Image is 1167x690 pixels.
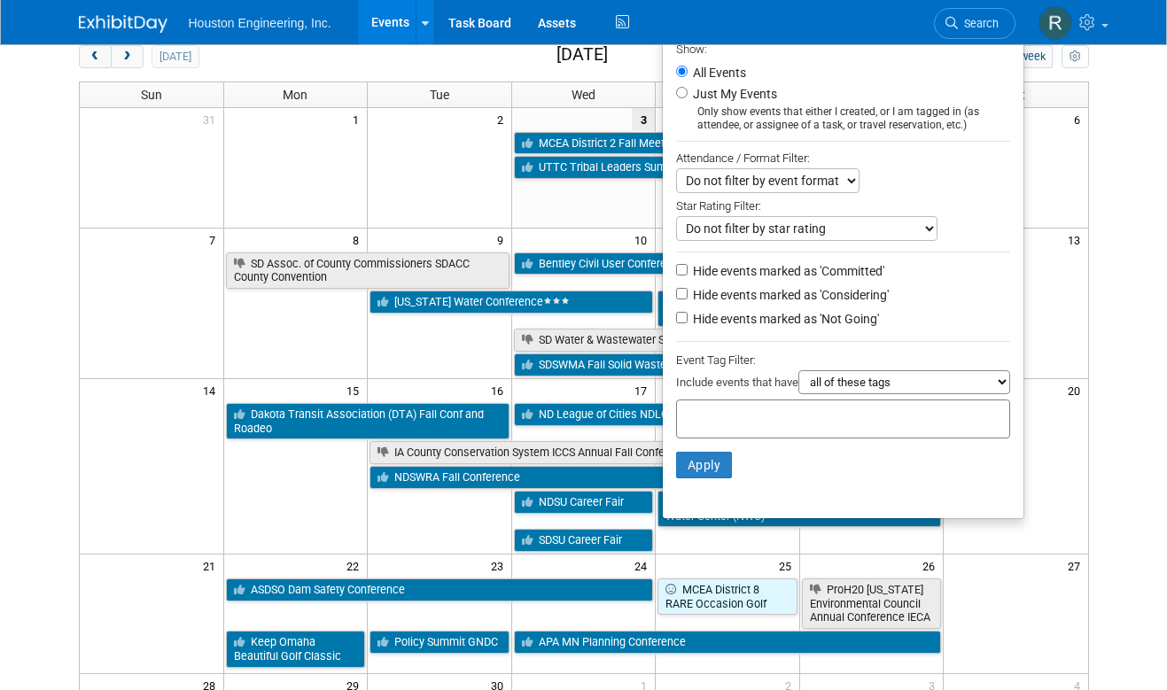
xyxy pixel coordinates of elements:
[495,108,511,130] span: 2
[777,554,799,577] span: 25
[345,379,367,401] span: 15
[676,452,733,478] button: Apply
[226,631,366,667] a: Keep Omaha Beautiful Golf Classic
[514,529,654,552] a: SDSU Career Fair
[689,262,884,280] label: Hide events marked as 'Committed'
[657,491,941,527] a: [US_STATE] Great Plains Water Conference by NE Water Center (NWC)
[1062,45,1088,68] button: myCustomButton
[514,252,942,275] a: Bentley Civil User Conference
[676,105,1010,132] div: Only show events that either I created, or I am tagged in (as attendee, or assignee of a task, or...
[283,88,307,102] span: Mon
[633,554,655,577] span: 24
[201,554,223,577] span: 21
[689,66,746,79] label: All Events
[201,108,223,130] span: 31
[676,193,1010,216] div: Star Rating Filter:
[345,554,367,577] span: 22
[958,17,999,30] span: Search
[79,15,167,33] img: ExhibitDay
[79,45,112,68] button: prev
[1070,51,1081,63] i: Personalize Calendar
[556,45,608,65] h2: [DATE]
[802,578,942,629] a: ProH20 [US_STATE] Environmental Council Annual Conference IECA
[514,132,797,155] a: MCEA District 2 Fall Meeting
[1072,108,1088,130] span: 6
[1066,229,1088,251] span: 13
[430,88,449,102] span: Tue
[226,252,510,289] a: SD Assoc. of County Commissioners SDACC County Convention
[495,229,511,251] span: 9
[370,291,653,314] a: [US_STATE] Water Conference
[351,229,367,251] span: 8
[489,554,511,577] span: 23
[632,108,655,130] span: 3
[676,37,1010,59] div: Show:
[676,148,1010,168] div: Attendance / Format Filter:
[514,156,797,179] a: UTTC Tribal Leaders Summit
[1066,379,1088,401] span: 20
[514,631,942,654] a: APA MN Planning Conference
[489,379,511,401] span: 16
[111,45,144,68] button: next
[514,329,942,352] a: SD Water & Wastewater SDWWA Annual Conference
[921,554,943,577] span: 26
[226,403,510,439] a: Dakota Transit Association (DTA) Fall Conf and Roadeo
[370,441,797,464] a: IA County Conservation System ICCS Annual Fall Conference
[226,578,654,601] a: ASDSO Dam Safety Conference
[633,379,655,401] span: 17
[1066,554,1088,577] span: 27
[1012,45,1053,68] button: week
[1039,6,1072,40] img: Rachel Smith
[572,88,595,102] span: Wed
[370,631,510,654] a: Policy Summit GNDC
[514,403,797,426] a: ND League of Cities NDLC Annual Conference
[689,85,777,103] label: Just My Events
[676,350,1010,370] div: Event Tag Filter:
[141,88,162,102] span: Sun
[189,16,331,30] span: Houston Engineering, Inc.
[689,310,879,328] label: Hide events marked as 'Not Going'
[207,229,223,251] span: 7
[633,229,655,251] span: 10
[657,578,797,615] a: MCEA District 8 RARE Occasion Golf
[514,491,654,514] a: NDSU Career Fair
[514,353,942,376] a: SDSWMA Fall Solid Waste Management Conference
[689,286,889,304] label: Hide events marked as 'Considering'
[934,8,1015,39] a: Search
[201,379,223,401] span: 14
[676,370,1010,399] div: Include events that have
[370,466,797,489] a: NDSWRA Fall Conference
[657,291,797,327] a: MADI Fall Drainage Conference
[152,45,198,68] button: [DATE]
[351,108,367,130] span: 1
